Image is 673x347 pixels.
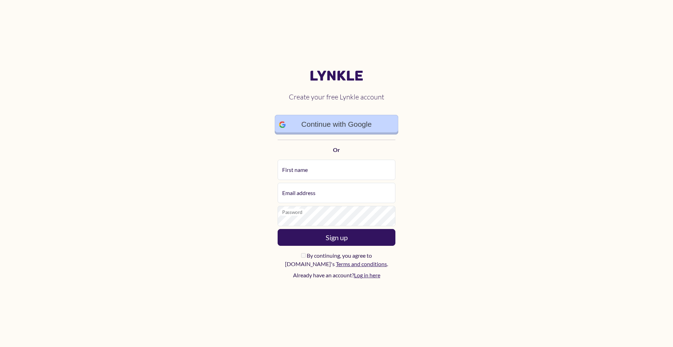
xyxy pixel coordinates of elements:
[275,114,399,134] a: Continue with Google
[278,251,395,268] label: By continuing, you agree to [DOMAIN_NAME]'s .
[354,272,380,278] a: Log in here
[278,87,395,107] h2: Create your free Lynkle account
[278,271,395,279] p: Already have an account?
[278,229,395,246] button: Sign up
[301,253,306,258] input: By continuing, you agree to [DOMAIN_NAME]'s Terms and conditions.
[333,146,340,153] strong: Or
[278,68,395,84] a: Lynkle
[336,261,387,267] a: Terms and conditions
